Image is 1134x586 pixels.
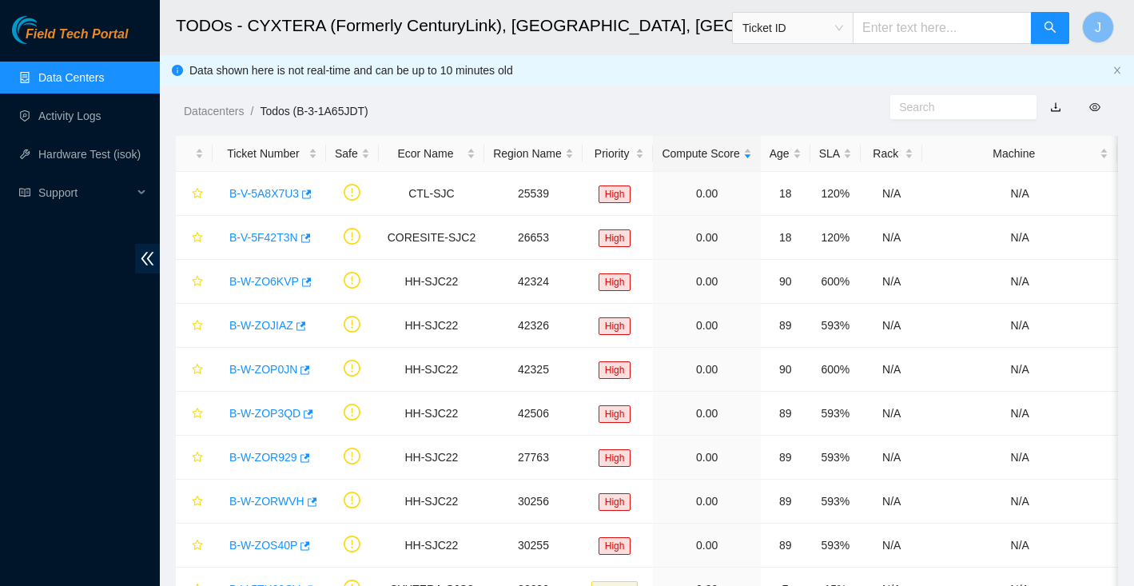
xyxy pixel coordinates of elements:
[344,360,360,377] span: exclamation-circle
[922,304,1117,348] td: N/A
[653,304,760,348] td: 0.00
[861,480,922,524] td: N/A
[229,407,300,420] a: B-W-ZOP3QD
[185,313,204,338] button: star
[899,98,1015,116] input: Search
[192,496,203,508] span: star
[26,27,128,42] span: Field Tech Portal
[185,225,204,250] button: star
[135,244,160,273] span: double-left
[229,275,299,288] a: B-W-ZO6KVP
[653,392,760,436] td: 0.00
[379,172,484,216] td: CTL-SJC
[861,216,922,260] td: N/A
[810,348,861,392] td: 600%
[344,536,360,552] span: exclamation-circle
[192,408,203,421] span: star
[344,184,360,201] span: exclamation-circle
[1112,66,1122,75] span: close
[922,260,1117,304] td: N/A
[185,444,204,470] button: star
[861,304,922,348] td: N/A
[761,480,810,524] td: 89
[653,172,760,216] td: 0.00
[761,260,810,304] td: 90
[861,392,922,436] td: N/A
[192,232,203,245] span: star
[761,392,810,436] td: 89
[484,480,583,524] td: 30256
[653,524,760,568] td: 0.00
[379,436,484,480] td: HH-SJC22
[1095,18,1101,38] span: J
[922,524,1117,568] td: N/A
[810,480,861,524] td: 593%
[599,317,631,335] span: High
[344,448,360,464] span: exclamation-circle
[599,361,631,379] span: High
[653,348,760,392] td: 0.00
[742,16,843,40] span: Ticket ID
[192,452,203,464] span: star
[1031,12,1069,44] button: search
[810,304,861,348] td: 593%
[379,524,484,568] td: HH-SJC22
[38,110,101,122] a: Activity Logs
[761,172,810,216] td: 18
[1112,66,1122,76] button: close
[484,524,583,568] td: 30255
[379,348,484,392] td: HH-SJC22
[653,480,760,524] td: 0.00
[484,260,583,304] td: 42324
[599,537,631,555] span: High
[229,539,297,552] a: B-W-ZOS40P
[229,495,304,508] a: B-W-ZORWVH
[1089,102,1100,113] span: eye
[810,436,861,480] td: 593%
[484,172,583,216] td: 25539
[12,16,81,44] img: Akamai Technologies
[861,348,922,392] td: N/A
[599,405,631,423] span: High
[185,401,204,426] button: star
[484,436,583,480] td: 27763
[38,177,133,209] span: Support
[184,105,244,118] a: Datacenters
[379,392,484,436] td: HH-SJC22
[192,188,203,201] span: star
[922,436,1117,480] td: N/A
[185,488,204,514] button: star
[344,228,360,245] span: exclamation-circle
[761,216,810,260] td: 18
[260,105,368,118] a: Todos (B-3-1A65JDT)
[229,319,293,332] a: B-W-ZOJIAZ
[922,392,1117,436] td: N/A
[229,363,297,376] a: B-W-ZOP0JN
[599,185,631,203] span: High
[1082,11,1114,43] button: J
[922,348,1117,392] td: N/A
[861,436,922,480] td: N/A
[922,172,1117,216] td: N/A
[379,216,484,260] td: CORESITE-SJC2
[810,392,861,436] td: 593%
[185,269,204,294] button: star
[861,172,922,216] td: N/A
[922,480,1117,524] td: N/A
[484,348,583,392] td: 42325
[185,181,204,206] button: star
[810,524,861,568] td: 593%
[185,532,204,558] button: star
[12,29,128,50] a: Akamai TechnologiesField Tech Portal
[344,492,360,508] span: exclamation-circle
[653,216,760,260] td: 0.00
[599,449,631,467] span: High
[1044,21,1056,36] span: search
[192,320,203,333] span: star
[653,260,760,304] td: 0.00
[861,524,922,568] td: N/A
[192,364,203,377] span: star
[810,172,861,216] td: 120%
[810,216,861,260] td: 120%
[484,216,583,260] td: 26653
